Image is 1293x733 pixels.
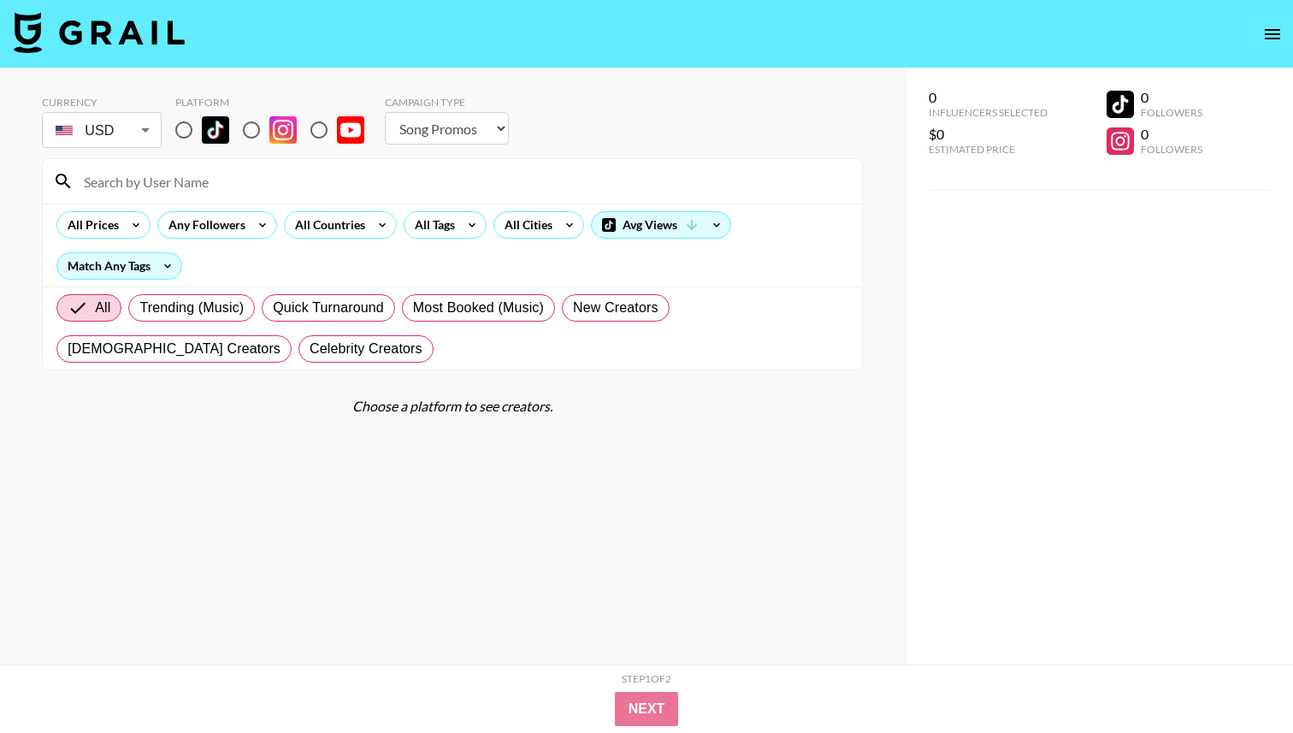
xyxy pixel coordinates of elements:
[337,116,364,144] img: YouTube
[385,96,509,109] div: Campaign Type
[1141,106,1202,119] div: Followers
[175,96,378,109] div: Platform
[57,212,122,238] div: All Prices
[929,143,1048,156] div: Estimated Price
[573,298,658,318] span: New Creators
[273,298,384,318] span: Quick Turnaround
[42,96,162,109] div: Currency
[929,126,1048,143] div: $0
[929,106,1048,119] div: Influencers Selected
[269,116,297,144] img: Instagram
[413,298,544,318] span: Most Booked (Music)
[95,298,110,318] span: All
[494,212,556,238] div: All Cities
[68,339,280,359] span: [DEMOGRAPHIC_DATA] Creators
[57,253,181,279] div: Match Any Tags
[139,298,244,318] span: Trending (Music)
[929,89,1048,106] div: 0
[1141,126,1202,143] div: 0
[1255,17,1290,51] button: open drawer
[615,692,679,726] button: Next
[310,339,422,359] span: Celebrity Creators
[1141,143,1202,156] div: Followers
[285,212,369,238] div: All Countries
[45,115,158,145] div: USD
[202,116,229,144] img: TikTok
[1141,89,1202,106] div: 0
[622,672,671,685] div: Step 1 of 2
[74,168,852,195] input: Search by User Name
[158,212,249,238] div: Any Followers
[42,398,863,415] div: Choose a platform to see creators.
[404,212,458,238] div: All Tags
[14,12,185,53] img: Grail Talent
[592,212,730,238] div: Avg Views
